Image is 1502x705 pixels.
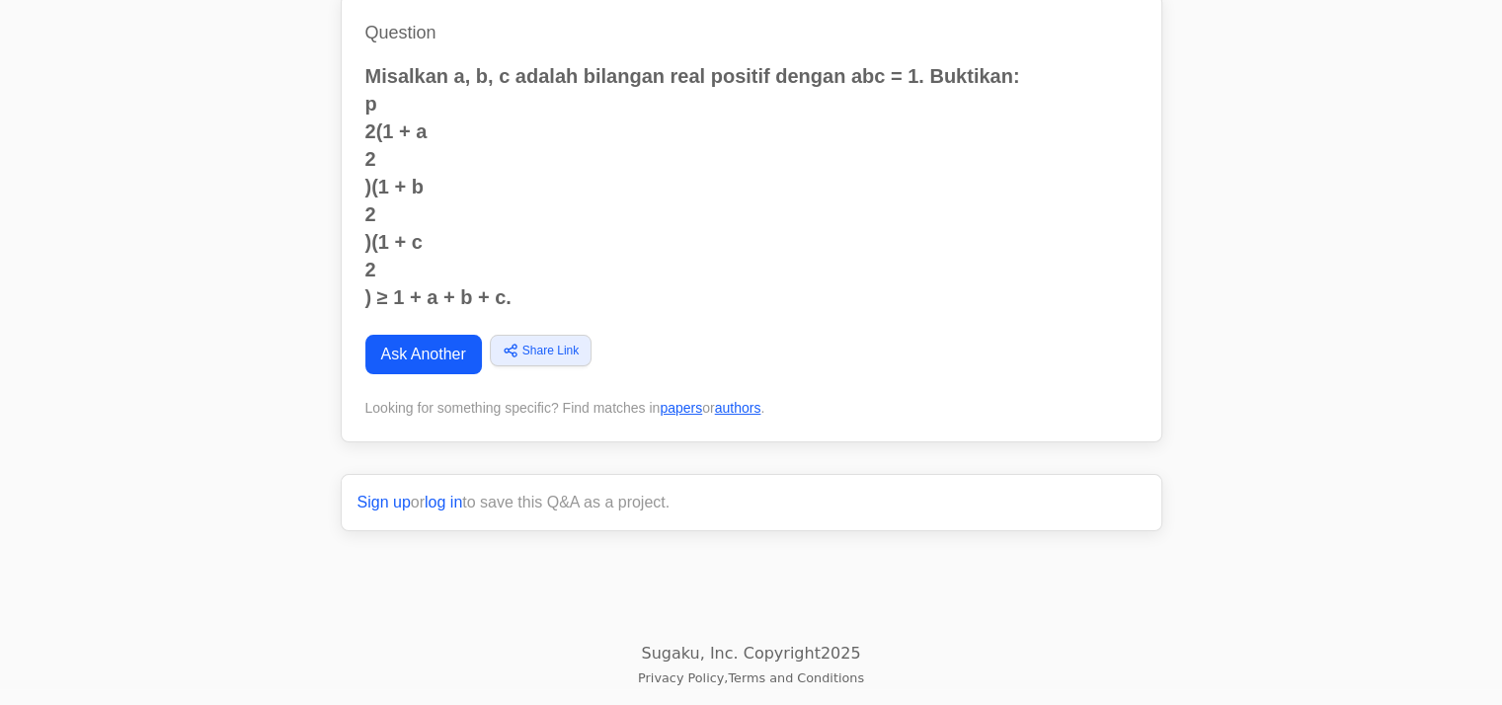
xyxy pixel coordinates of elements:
a: Ask Another [365,335,482,374]
p: or to save this Q&A as a project. [357,491,1146,514]
a: log in [425,494,462,510]
a: papers [660,400,702,416]
h1: Question [365,19,1138,46]
div: Looking for something specific? Find matches in or . [365,398,1138,418]
small: , [638,670,864,685]
span: 2025 [821,644,861,663]
a: authors [715,400,761,416]
p: Misalkan a, b, c adalah bilangan real positif dengan abc = 1. Buktikan: p 2(1 + a 2 )(1 + b 2 )(1... [365,62,1138,311]
a: Sign up [357,494,411,510]
a: Privacy Policy [638,670,724,685]
span: Share Link [522,342,579,359]
a: Terms and Conditions [728,670,864,685]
